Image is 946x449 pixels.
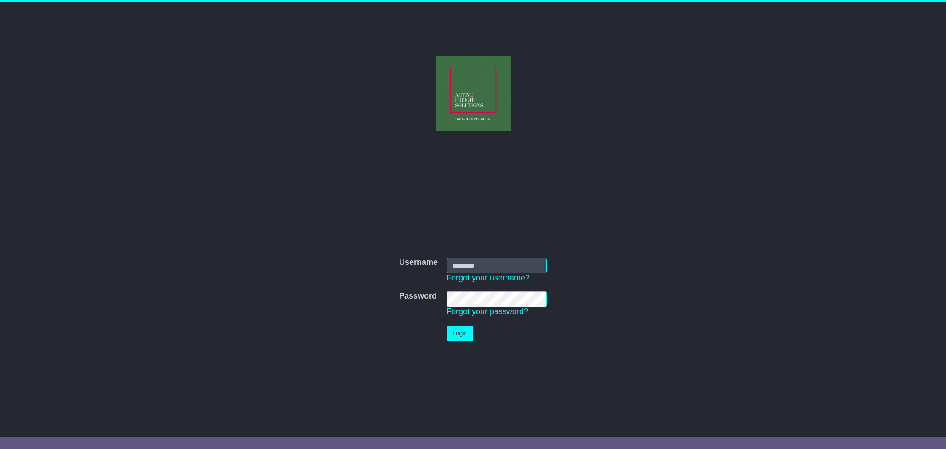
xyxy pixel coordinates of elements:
button: Login [447,326,473,341]
label: Password [399,291,437,301]
a: Forgot your username? [447,273,530,282]
label: Username [399,258,438,268]
a: Forgot your password? [447,307,528,316]
img: Active Freight Solutions Pty Ltd [436,56,511,131]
